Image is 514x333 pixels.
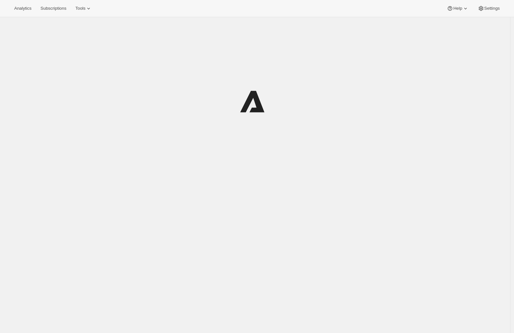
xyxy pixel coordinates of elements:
[40,6,66,11] span: Subscriptions
[474,4,504,13] button: Settings
[453,6,462,11] span: Help
[10,4,35,13] button: Analytics
[75,6,85,11] span: Tools
[443,4,472,13] button: Help
[484,6,500,11] span: Settings
[71,4,96,13] button: Tools
[37,4,70,13] button: Subscriptions
[14,6,31,11] span: Analytics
